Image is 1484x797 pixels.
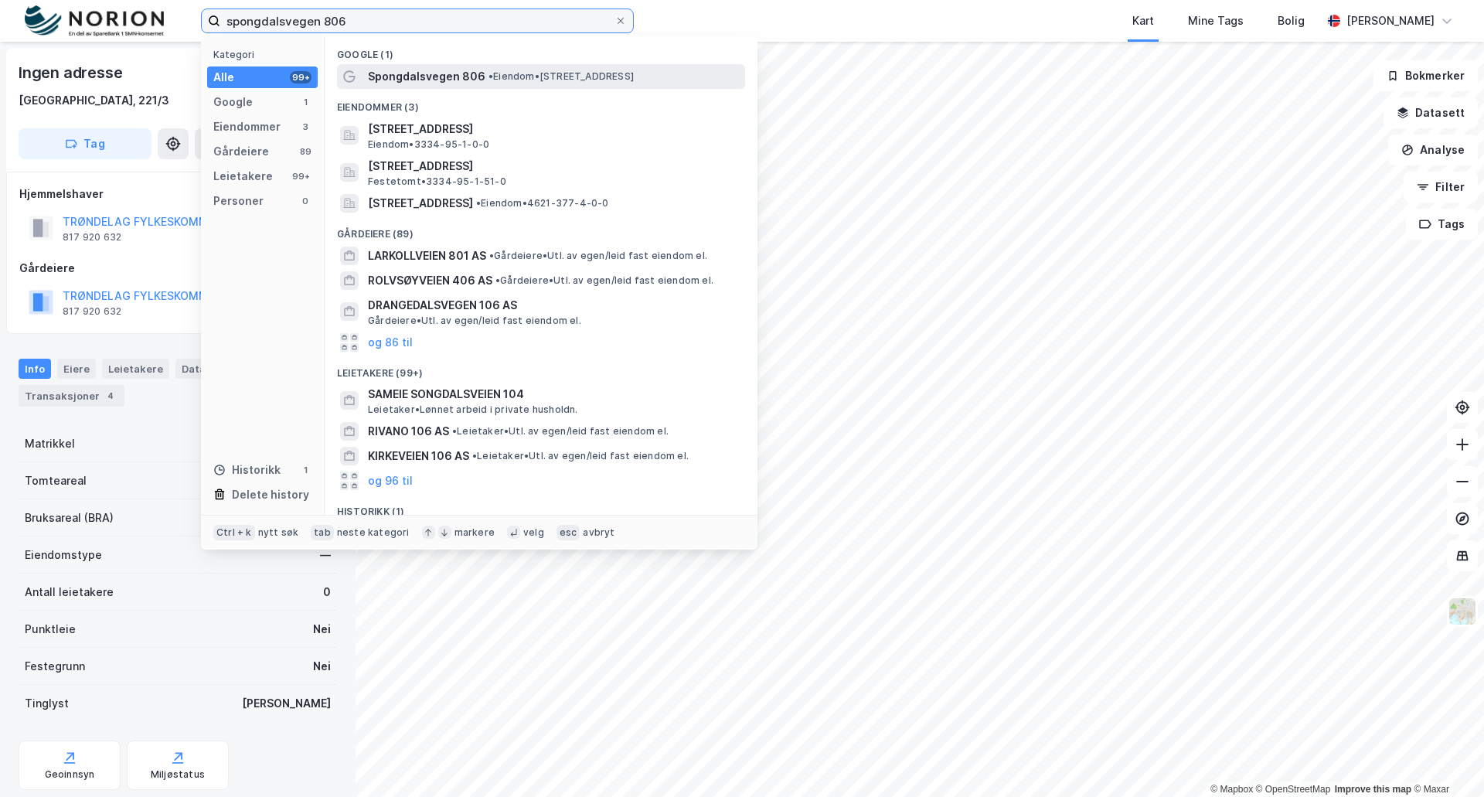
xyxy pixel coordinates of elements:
[368,296,739,315] span: DRANGEDALSVEGEN 106 AS
[57,359,96,379] div: Eiere
[19,91,169,110] div: [GEOGRAPHIC_DATA], 221/3
[323,583,331,601] div: 0
[368,157,739,175] span: [STREET_ADDRESS]
[213,118,281,136] div: Eiendommer
[299,121,311,133] div: 3
[213,525,255,540] div: Ctrl + k
[523,526,544,539] div: velg
[368,315,581,327] span: Gårdeiere • Utl. av egen/leid fast eiendom el.
[1346,12,1435,30] div: [PERSON_NAME]
[1407,723,1484,797] iframe: Chat Widget
[25,694,69,713] div: Tinglyst
[1384,97,1478,128] button: Datasett
[258,526,299,539] div: nytt søk
[368,67,485,86] span: Spongdalsvegen 806
[19,128,151,159] button: Tag
[102,359,169,379] div: Leietakere
[488,70,634,83] span: Eiendom • [STREET_ADDRESS]
[454,526,495,539] div: markere
[368,194,473,213] span: [STREET_ADDRESS]
[63,231,121,244] div: 817 920 632
[299,96,311,108] div: 1
[1404,172,1478,203] button: Filter
[368,404,578,416] span: Leietaker • Lønnet arbeid i private husholdn.
[488,70,493,82] span: •
[368,120,739,138] span: [STREET_ADDRESS]
[325,36,757,64] div: Google (1)
[213,49,318,60] div: Kategori
[232,485,309,504] div: Delete history
[489,250,707,262] span: Gårdeiere • Utl. av egen/leid fast eiendom el.
[19,259,336,278] div: Gårdeiere
[368,422,449,441] span: RIVANO 106 AS
[368,385,739,404] span: SAMEIE SONGDALSVEIEN 104
[325,355,757,383] div: Leietakere (99+)
[320,546,331,564] div: —
[213,93,253,111] div: Google
[489,250,494,261] span: •
[452,425,669,438] span: Leietaker • Utl. av egen/leid fast eiendom el.
[476,197,481,209] span: •
[290,170,311,182] div: 99+
[1335,784,1411,795] a: Improve this map
[19,60,125,85] div: Ingen adresse
[368,271,492,290] span: ROLVSØYVEIEN 406 AS
[495,274,713,287] span: Gårdeiere • Utl. av egen/leid fast eiendom el.
[213,142,269,161] div: Gårdeiere
[1256,784,1331,795] a: OpenStreetMap
[299,145,311,158] div: 89
[1278,12,1305,30] div: Bolig
[25,509,114,527] div: Bruksareal (BRA)
[313,657,331,676] div: Nei
[19,359,51,379] div: Info
[311,525,334,540] div: tab
[25,472,87,490] div: Tomteareal
[63,305,121,318] div: 817 920 632
[299,195,311,207] div: 0
[556,525,580,540] div: esc
[368,447,469,465] span: KIRKEVEIEN 106 AS
[25,620,76,639] div: Punktleie
[25,657,85,676] div: Festegrunn
[151,768,205,781] div: Miljøstatus
[368,138,489,151] span: Eiendom • 3334-95-1-0-0
[1210,784,1253,795] a: Mapbox
[213,461,281,479] div: Historikk
[472,450,477,462] span: •
[368,175,506,188] span: Festetomt • 3334-95-1-51-0
[1388,135,1478,165] button: Analyse
[213,192,264,210] div: Personer
[213,167,273,186] div: Leietakere
[1448,597,1477,626] img: Z
[103,388,118,404] div: 4
[19,185,336,203] div: Hjemmelshaver
[25,546,102,564] div: Eiendomstype
[25,434,75,453] div: Matrikkel
[583,526,614,539] div: avbryt
[1188,12,1244,30] div: Mine Tags
[25,583,114,601] div: Antall leietakere
[220,9,614,32] input: Søk på adresse, matrikkel, gårdeiere, leietakere eller personer
[1406,209,1478,240] button: Tags
[213,68,234,87] div: Alle
[299,464,311,476] div: 1
[476,197,609,209] span: Eiendom • 4621-377-4-0-0
[472,450,689,462] span: Leietaker • Utl. av egen/leid fast eiendom el.
[337,526,410,539] div: neste kategori
[325,493,757,521] div: Historikk (1)
[368,247,486,265] span: LARKOLLVEIEN 801 AS
[368,472,413,490] button: og 96 til
[325,216,757,244] div: Gårdeiere (89)
[45,768,95,781] div: Geoinnsyn
[1373,60,1478,91] button: Bokmerker
[452,425,457,437] span: •
[1132,12,1154,30] div: Kart
[290,71,311,83] div: 99+
[368,333,413,352] button: og 86 til
[19,385,124,407] div: Transaksjoner
[313,620,331,639] div: Nei
[495,274,500,286] span: •
[175,359,233,379] div: Datasett
[325,89,757,117] div: Eiendommer (3)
